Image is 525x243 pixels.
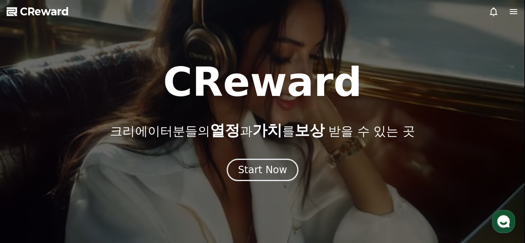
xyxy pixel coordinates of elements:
span: CReward [20,5,69,18]
div: Start Now [238,163,287,177]
button: Start Now [227,159,298,181]
a: 홈 [2,174,55,195]
span: 설정 [128,187,138,193]
a: 대화 [55,174,107,195]
p: 크리에이터분들의 과 를 받을 수 있는 곳 [110,122,415,139]
span: 보상 [294,122,324,139]
a: Start Now [227,167,298,175]
a: CReward [7,5,69,18]
span: 열정 [210,122,239,139]
span: 대화 [76,187,86,194]
span: 가치 [252,122,282,139]
span: 홈 [26,187,31,193]
a: 설정 [107,174,159,195]
h1: CReward [163,62,362,102]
